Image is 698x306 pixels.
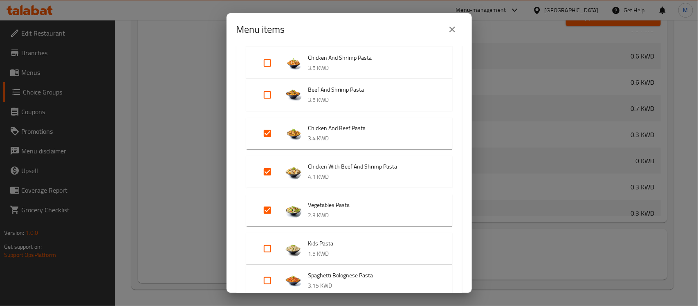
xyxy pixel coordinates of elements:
[246,156,452,188] div: Expand
[285,241,302,257] img: Kids Pasta
[308,53,436,63] span: Chicken And Shrimp Pasta
[246,79,452,111] div: Expand
[308,210,436,220] p: 2.3 KWD
[308,270,436,281] span: Spaghetti Bolognese Pasta
[246,233,452,265] div: Expand
[308,239,436,249] span: Kids Pasta
[246,194,452,226] div: Expand
[246,47,452,79] div: Expand
[285,202,302,218] img: Vegetables Pasta
[246,117,452,149] div: Expand
[285,55,302,71] img: Chicken And Shrimp Pasta
[285,272,302,289] img: Spaghetti Bolognese Pasta
[236,23,285,36] h2: Menu items
[308,249,436,259] p: 1.5 KWD
[285,87,302,103] img: Beef And Shrimp Pasta
[308,133,436,144] p: 3.4 KWD
[308,200,436,210] span: Vegetables Pasta
[308,123,436,133] span: Chicken And Beef Pasta
[308,95,436,105] p: 3.5 KWD
[308,63,436,73] p: 3.5 KWD
[308,162,436,172] span: Chicken With Beef And Shrimp Pasta
[308,281,436,291] p: 3.15 KWD
[285,125,302,142] img: Chicken And Beef Pasta
[308,172,436,182] p: 4.1 KWD
[285,164,302,180] img: Chicken With Beef And Shrimp Pasta
[246,265,452,297] div: Expand
[442,20,462,39] button: close
[308,85,436,95] span: Beef And Shrimp Pasta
